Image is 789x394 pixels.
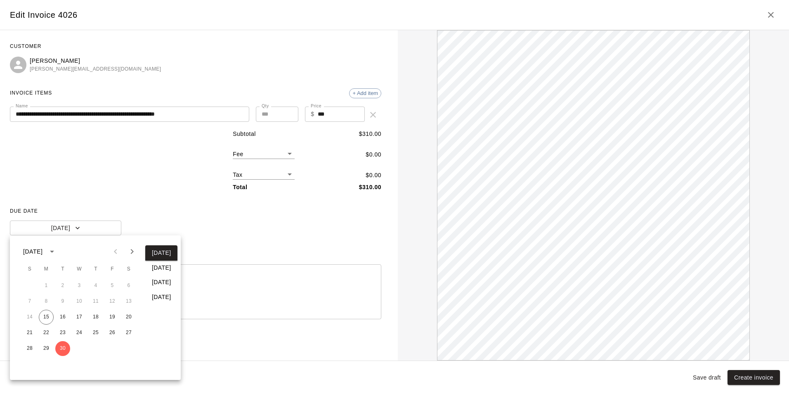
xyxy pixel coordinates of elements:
[145,260,177,275] button: [DATE]
[55,261,70,278] span: Tuesday
[88,261,103,278] span: Thursday
[39,341,54,356] button: 29
[55,325,70,340] button: 23
[22,341,37,356] button: 28
[55,310,70,325] button: 16
[22,261,37,278] span: Sunday
[72,325,87,340] button: 24
[124,243,140,260] button: Next month
[45,244,59,259] button: calendar view is open, switch to year view
[72,310,87,325] button: 17
[145,245,177,261] button: [DATE]
[105,261,120,278] span: Friday
[39,261,54,278] span: Monday
[88,310,103,325] button: 18
[121,325,136,340] button: 27
[145,275,177,290] button: [DATE]
[105,325,120,340] button: 26
[105,310,120,325] button: 19
[39,310,54,325] button: 15
[145,290,177,305] button: [DATE]
[23,247,43,256] div: [DATE]
[88,325,103,340] button: 25
[72,261,87,278] span: Wednesday
[22,325,37,340] button: 21
[121,310,136,325] button: 20
[55,341,70,356] button: 30
[39,325,54,340] button: 22
[121,261,136,278] span: Saturday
